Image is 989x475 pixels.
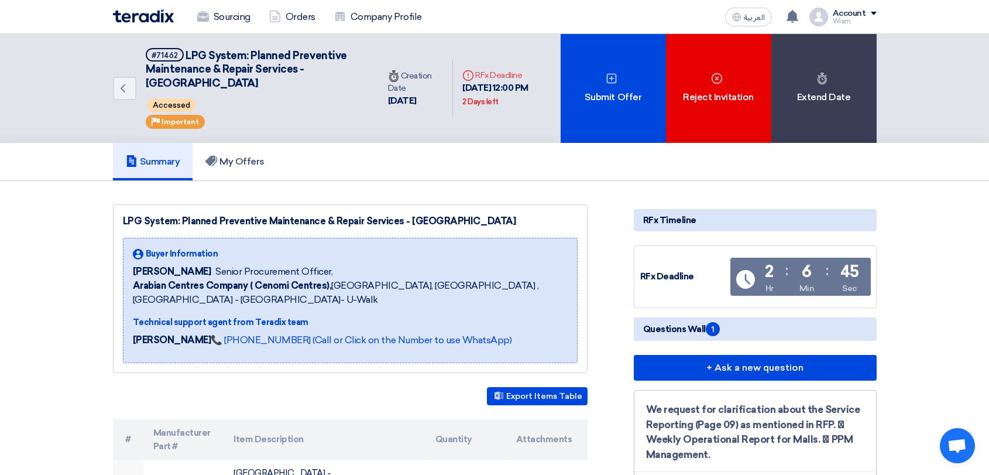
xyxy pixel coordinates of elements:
[646,402,864,462] div: We request for clarification about the Service Reporting (Page 09) as mentioned in RFP.  Weekly ...
[211,334,511,346] a: 📞 [PHONE_NUMBER] (Call or Click on the Number to use WhatsApp)
[193,143,277,180] a: My Offers
[561,34,666,143] div: Submit Offer
[765,282,774,295] div: Hr
[640,270,728,283] div: RFx Deadline
[634,355,877,381] button: + Ask a new question
[162,118,199,126] span: Important
[799,282,815,295] div: Min
[113,143,193,180] a: Summary
[126,156,180,168] h5: Summary
[842,282,857,295] div: Sec
[147,98,196,112] span: Accessed
[146,248,218,260] span: Buyer Information
[765,264,774,280] div: 2
[260,4,325,30] a: Orders
[744,13,765,22] span: العربية
[152,52,178,59] div: #71462
[826,260,829,281] div: :
[133,279,568,307] span: [GEOGRAPHIC_DATA], [GEOGRAPHIC_DATA] ,[GEOGRAPHIC_DATA] - [GEOGRAPHIC_DATA]- U-Walk
[771,34,877,143] div: Extend Date
[725,8,772,26] button: العربية
[113,9,174,23] img: Teradix logo
[666,34,771,143] div: Reject Invitation
[123,214,578,228] div: LPG System: Planned Preventive Maintenance & Repair Services - [GEOGRAPHIC_DATA]
[426,419,507,460] th: Quantity
[802,264,812,280] div: 6
[205,156,265,168] h5: My Offers
[133,280,332,291] b: Arabian Centres Company ( Cenomi Centres),
[634,209,877,231] div: RFx Timeline
[188,4,260,30] a: Sourcing
[487,387,588,405] button: Export Items Table
[133,334,211,346] strong: [PERSON_NAME]
[940,428,975,463] div: Open chat
[462,81,551,108] div: [DATE] 12:00 PM
[146,49,347,90] span: LPG System: Planned Preventive Maintenance & Repair Services - [GEOGRAPHIC_DATA]
[113,419,144,460] th: #
[809,8,828,26] img: profile_test.png
[462,69,551,81] div: RFx Deadline
[507,419,588,460] th: Attachments
[215,265,332,279] span: Senior Procurement Officer,
[840,264,859,280] div: 45
[833,9,866,19] div: Account
[325,4,431,30] a: Company Profile
[133,316,568,329] div: Technical support agent from Teradix team
[224,419,426,460] th: Item Description
[144,419,225,460] th: Manufacturer Part #
[643,322,720,336] span: Questions Wall
[388,94,443,108] div: [DATE]
[388,70,443,94] div: Creation Date
[462,96,499,108] div: 2 Days left
[706,322,720,336] span: 1
[133,265,211,279] span: [PERSON_NAME]
[146,48,365,90] h5: LPG System: Planned Preventive Maintenance & Repair Services - Central & Eastern Malls
[785,260,788,281] div: :
[833,18,877,25] div: Wiam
